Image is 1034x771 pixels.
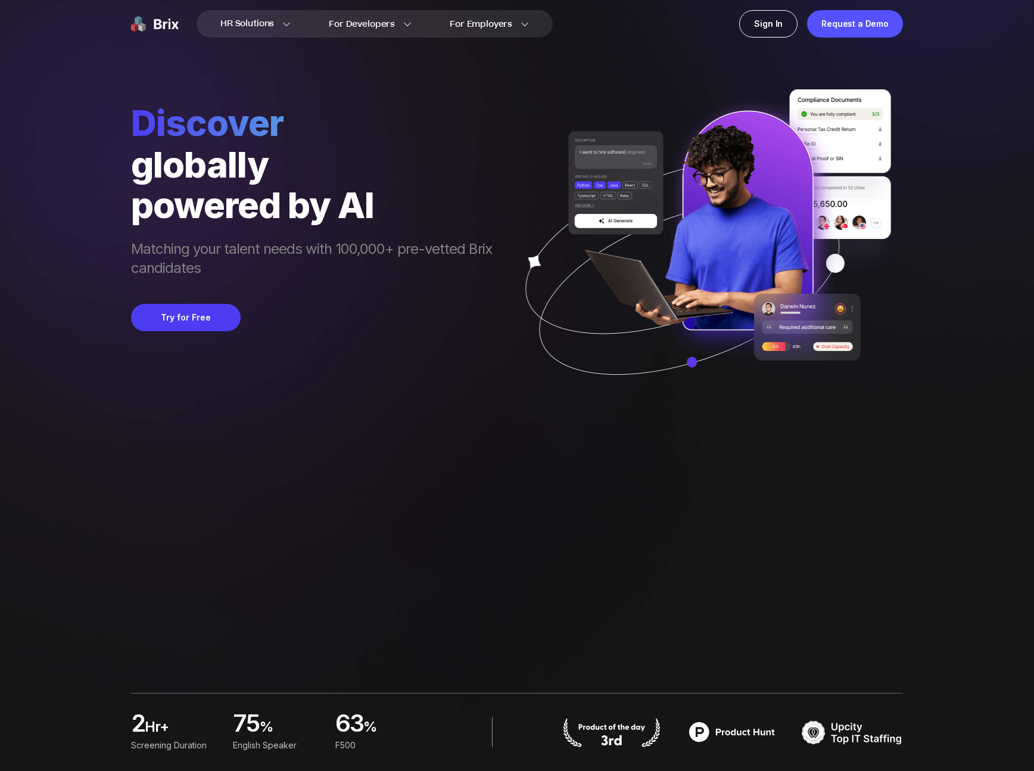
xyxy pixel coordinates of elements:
div: powered by AI [131,185,504,225]
span: 2 [131,713,145,736]
span: % [260,717,321,741]
img: product hunt badge [561,717,662,747]
div: English Speaker [233,739,320,752]
button: Try for Free [131,304,241,331]
a: Request a Demo [807,10,903,38]
span: 75 [233,713,260,736]
a: Sign In [739,10,798,38]
img: ai generate [504,89,903,410]
div: F500 [335,739,423,752]
img: TOP IT STAFFING [802,717,903,747]
div: Screening duration [131,739,219,752]
span: 63 [335,713,364,736]
img: product hunt badge [681,717,783,747]
div: globally [131,144,504,185]
span: For Employers [450,18,512,30]
span: Matching your talent needs with 100,000+ pre-vetted Brix candidates [131,240,504,280]
span: Discover [131,101,504,144]
span: For Developers [329,18,395,30]
span: hr+ [145,717,219,741]
span: HR Solutions [220,14,274,33]
span: % [363,717,423,741]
